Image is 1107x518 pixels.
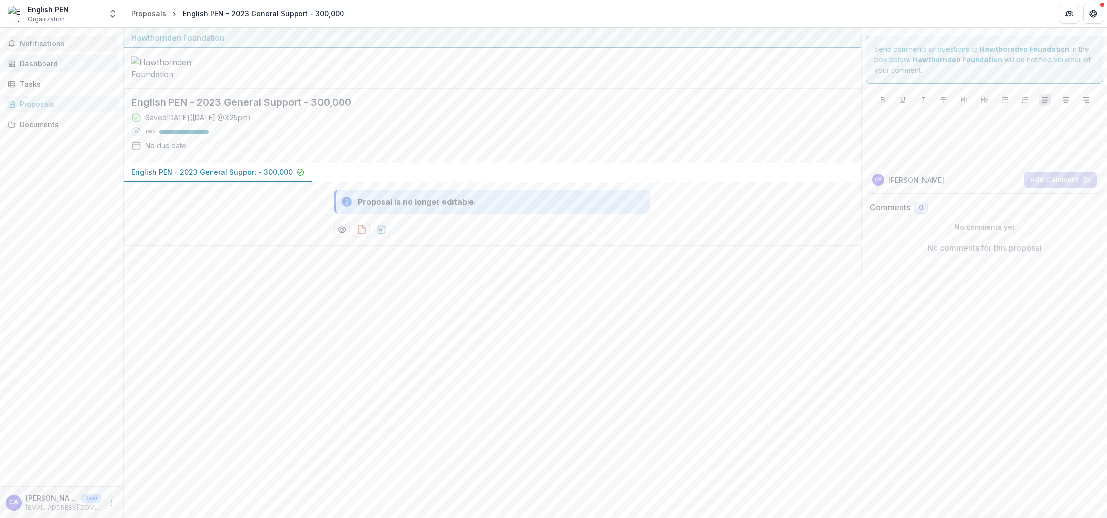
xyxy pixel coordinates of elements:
span: Notifications [20,40,115,48]
div: Charlotte Aston [9,499,18,506]
button: Ordered List [1019,94,1031,106]
p: No comments yet [870,222,1100,232]
button: Get Help [1083,4,1103,24]
button: Align Right [1080,94,1092,106]
a: Documents [4,116,119,133]
button: Bullet List [999,94,1011,106]
strong: Hawthornden Foundation [979,45,1069,53]
div: No due date [145,141,186,151]
h2: Comments [870,203,910,212]
button: Preview e80c24f3-08bd-4064-8f4d-90fe56517a33-0.pdf [334,222,350,237]
button: Bold [877,94,889,106]
button: Italicize [917,94,929,106]
p: [PERSON_NAME] [26,493,77,503]
p: No comments for this proposal [927,242,1042,254]
button: Open entity switcher [106,4,120,24]
button: Partners [1060,4,1079,24]
strong: Hawthornden Foundation [912,55,1002,64]
a: Tasks [4,76,119,92]
div: Hawthornden Foundation [131,32,853,44]
div: Proposal is no longer editable. [358,196,476,208]
a: Dashboard [4,55,119,72]
button: Add Comment [1024,172,1097,188]
a: Proposals [4,96,119,112]
div: English PEN [28,4,69,15]
button: Notifications [4,36,119,51]
a: Proposals [128,6,170,21]
div: English PEN - 2023 General Support - 300,000 [183,8,344,19]
div: Send comments or questions to in the box below. will be notified via email of your comment. [866,36,1104,84]
span: Organization [28,15,65,24]
p: [PERSON_NAME] [888,175,944,185]
nav: breadcrumb [128,6,348,21]
button: download-proposal [354,222,370,237]
button: Align Center [1060,94,1072,106]
button: download-proposal [374,222,389,237]
div: Documents [20,119,111,130]
h2: English PEN - 2023 General Support - 300,000 [131,96,838,108]
button: Heading 1 [958,94,970,106]
button: Strike [937,94,949,106]
div: Tasks [20,79,111,89]
button: More [105,497,117,509]
div: Dashboard [20,58,111,69]
div: Proposals [131,8,166,19]
div: Charlotte Aston [875,177,882,182]
p: User [81,494,101,503]
div: Proposals [20,99,111,109]
p: [EMAIL_ADDRESS][DOMAIN_NAME] [26,503,101,512]
button: Underline [897,94,909,106]
button: Align Left [1039,94,1051,106]
button: Heading 2 [979,94,990,106]
p: English PEN - 2023 General Support - 300,000 [131,167,293,177]
img: English PEN [8,6,24,22]
span: 0 [919,204,923,212]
